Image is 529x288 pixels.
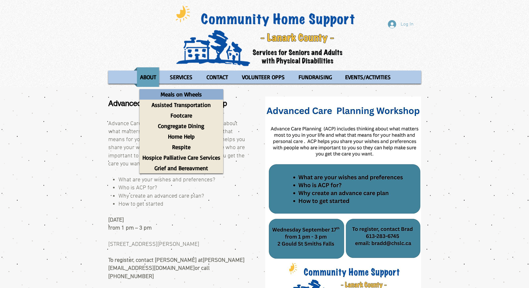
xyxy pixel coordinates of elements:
a: Home Help [140,131,223,142]
p: Assisted Transportation [149,100,214,110]
p: ABOUT [137,67,159,87]
a: ABOUT [134,67,162,87]
a: SERVICES [164,67,199,87]
a: VOLUNTEER OPPS [236,67,291,87]
p: FUNDRAISING [296,67,335,87]
p: Footcare [168,110,195,121]
a: CONTACT [200,67,234,87]
button: Log In [383,18,418,30]
span: Advance Care Planning (ACP) includes thinking about what matters most to you in your life and wha... [108,120,245,167]
p: EVENTS/ACTIVITIES [342,67,394,87]
a: Respite [140,142,223,152]
nav: Site [108,67,421,87]
a: Footcare [140,110,223,121]
p: VOLUNTEER OPPS [239,67,288,87]
span: Log In [398,21,416,28]
a: Hospice Palliative Care Services [140,152,223,163]
span: Who is ACP for? [118,185,157,191]
a: Assisted Transportation [140,100,223,110]
a: EVENTS/ACTIVITIES [339,67,397,87]
p: Home Help [165,131,198,142]
a: Meals on Wheels [140,89,223,100]
span: What are your wishes and preferences? [118,177,215,183]
span: [STREET_ADDRESS][PERSON_NAME] [108,241,199,248]
span: [DATE] from 1 pm – 3 pm [108,217,152,231]
span: Why create an advanced care plan? [118,193,204,200]
p: Congregate Dining [155,121,207,131]
span: To register, contact [PERSON_NAME] at or call [PHONE_NUMBER] [108,257,245,280]
a: Congregate Dining [140,121,223,131]
p: CONTACT [204,67,231,87]
span: Advanced Care Planning Workshop [108,99,227,108]
p: Grief and Bereavment [152,163,211,173]
p: Respite [169,142,193,152]
a: FUNDRAISING [292,67,337,87]
p: Meals on Wheels [158,89,205,100]
a: Grief and Bereavment [140,163,223,173]
span: How to get started ​ [118,201,163,208]
p: SERVICES [167,67,195,87]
